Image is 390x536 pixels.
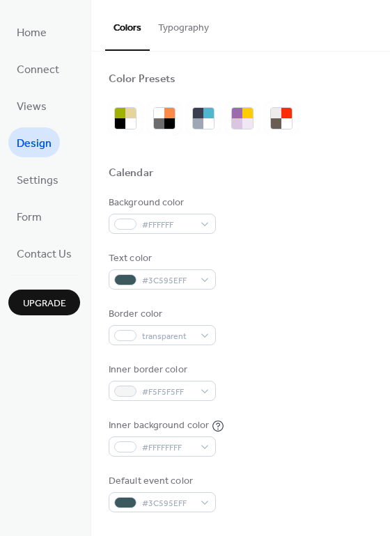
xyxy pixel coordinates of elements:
a: Home [8,17,55,47]
a: Form [8,201,50,231]
div: Background color [109,196,213,210]
div: Text color [109,251,213,266]
span: Upgrade [23,297,66,311]
span: Settings [17,170,58,191]
a: Views [8,90,55,120]
span: #3C595EFF [142,274,194,288]
div: Calendar [109,166,153,181]
span: Form [17,207,42,228]
div: Inner border color [109,363,213,377]
span: Design [17,133,52,155]
span: #3C595EFF [142,496,194,511]
span: Connect [17,59,59,81]
button: Upgrade [8,290,80,315]
a: Contact Us [8,238,80,268]
div: Inner background color [109,418,209,433]
span: #FFFFFFFF [142,441,194,455]
a: Connect [8,54,68,84]
span: transparent [142,329,194,344]
div: Border color [109,307,213,322]
a: Design [8,127,60,157]
a: Settings [8,164,67,194]
span: Views [17,96,47,118]
div: Color Presets [109,72,175,87]
span: Home [17,22,47,44]
span: #F5F5F5FF [142,385,194,400]
div: Default event color [109,474,213,489]
span: Contact Us [17,244,72,265]
span: #FFFFFF [142,218,194,232]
